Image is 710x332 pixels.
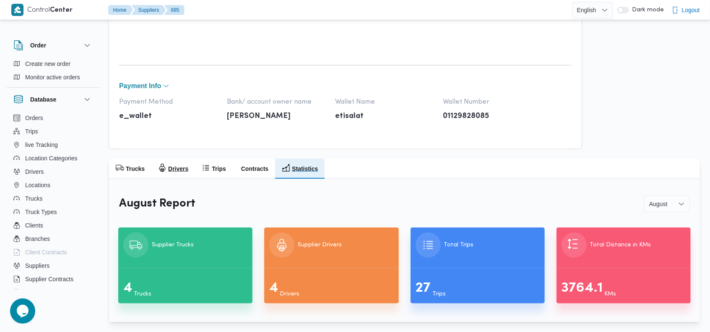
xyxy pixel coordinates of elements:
div: Order [7,57,99,87]
div: payment Info [119,91,572,149]
span: Payment Method [119,98,218,106]
span: Wallet Name [335,98,434,106]
span: Wallet Number [443,98,542,106]
span: Trucks [25,193,42,204]
h2: Contracts [241,164,268,174]
button: Clients [10,219,96,232]
h1: 4 [123,278,132,298]
h2: Trucks [126,164,145,174]
button: Trucks [10,192,96,205]
button: Location Categories [10,152,96,165]
span: Branches [25,234,50,244]
button: Trips [10,125,96,138]
button: Order [13,40,92,50]
span: payment Info [119,83,161,89]
div: Total Distance in KMs [590,242,651,248]
span: Client Contracts [25,247,67,257]
button: live Tracking [10,138,96,152]
p: 01129828085 [443,112,542,121]
h1: 27 [416,278,431,298]
button: Client Contracts [10,246,96,259]
p: e_wallet [119,112,218,121]
span: live Tracking [25,140,58,150]
h3: Database [30,94,56,105]
button: Database [13,94,92,105]
button: 885 [164,5,185,15]
h2: Statistics [292,164,318,174]
button: Create new order [10,57,96,71]
span: Drivers [280,291,299,297]
span: Dark mode [629,7,664,13]
h2: Trips [212,164,226,174]
button: Branches [10,232,96,246]
span: Monitor active orders [25,72,80,82]
iframe: chat widget [8,298,35,324]
button: Suppliers [10,259,96,272]
div: Supplier Drivers [298,242,342,248]
button: Monitor active orders [10,71,96,84]
span: Trips [25,126,38,136]
button: Orders [10,111,96,125]
b: Center [50,7,73,13]
h2: Drivers [168,164,188,174]
img: X8yXhbKr1z7QwAAAABJRU5ErkJggg== [11,4,23,16]
span: Suppliers [25,261,49,271]
span: KMs [605,291,616,297]
button: Logout [668,2,703,18]
span: Bank/ account owner name [227,98,326,106]
span: Clients [25,220,43,230]
div: Database [7,111,99,293]
h3: Order [30,40,46,50]
p: [PERSON_NAME] [227,112,326,121]
span: Location Categories [25,153,78,163]
span: Orders [25,113,43,123]
h1: 3764.1 [562,278,603,298]
button: Locations [10,178,96,192]
button: Home [108,5,133,15]
button: payment Info [119,83,572,89]
button: Truck Types [10,205,96,219]
span: Devices [25,288,46,298]
span: Drivers [25,167,44,177]
p: etisalat [335,112,434,121]
button: Devices [10,286,96,299]
span: Supplier Contracts [25,274,73,284]
span: Truck Types [25,207,57,217]
div: Supplier Trucks [152,242,194,248]
button: Supplier Contracts [10,272,96,286]
span: Locations [25,180,50,190]
button: Drivers [10,165,96,178]
span: Trucks [134,291,151,297]
span: Create new order [25,59,70,69]
h2: August Report [119,197,195,211]
span: Logout [682,5,700,15]
span: Trips [433,291,446,297]
div: Total Trips [444,242,474,248]
h1: 4 [269,278,278,298]
button: Suppliers [132,5,166,15]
